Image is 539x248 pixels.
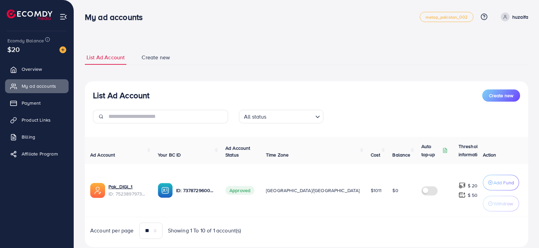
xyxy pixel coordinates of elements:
img: top-up amount [459,182,466,189]
span: Product Links [22,117,51,123]
img: menu [59,13,67,21]
span: Create new [142,54,170,61]
img: ic-ba-acc.ded83a64.svg [158,183,173,198]
div: <span class='underline'>Pak_DIGI_1</span></br>7523897973848621072 [108,183,147,197]
a: metap_pakistan_002 [420,12,473,22]
img: ic-ads-acc.e4c84228.svg [90,183,105,198]
span: Ecomdy Balance [7,37,44,44]
a: Affiliate Program [5,147,69,161]
span: Ad Account Status [225,145,250,158]
span: Create new [489,92,513,99]
input: Search for option [269,110,313,122]
span: List Ad Account [87,54,125,61]
span: Cost [371,151,381,158]
span: $1011 [371,187,382,194]
p: Add Fund [493,179,514,187]
span: My ad accounts [22,83,56,89]
button: Create new [482,89,520,102]
button: Add Fund [483,175,519,190]
span: All status [243,112,268,122]
a: Pak_DIGI_1 [108,183,147,190]
p: Auto top-up [421,142,441,159]
img: logo [7,9,52,20]
p: $ 50 [468,191,478,199]
span: Ad Account [90,151,115,158]
p: $ 20 [468,182,478,190]
p: Withdraw [493,200,513,208]
span: Showing 1 To 10 of 1 account(s) [168,227,241,234]
img: image [59,46,66,53]
p: huzaifa [512,13,528,21]
span: $20 [7,44,20,54]
p: Threshold information [459,142,492,159]
span: Account per page [90,227,134,234]
span: Action [483,151,496,158]
div: Search for option [239,110,323,123]
span: Affiliate Program [22,150,58,157]
img: top-up amount [459,191,466,199]
span: metap_pakistan_002 [425,15,468,19]
a: My ad accounts [5,79,69,93]
a: Product Links [5,113,69,127]
span: [GEOGRAPHIC_DATA]/[GEOGRAPHIC_DATA] [266,187,360,194]
span: Approved [225,186,254,195]
span: Overview [22,66,42,73]
span: Time Zone [266,151,289,158]
h3: My ad accounts [85,12,148,22]
span: $0 [392,187,398,194]
h3: List Ad Account [93,90,149,100]
span: Billing [22,133,35,140]
a: Overview [5,62,69,76]
a: huzaifa [498,13,528,21]
p: ID: 7378729600471580673 [176,186,215,194]
span: Balance [392,151,410,158]
a: Billing [5,130,69,144]
a: Payment [5,96,69,110]
button: Withdraw [483,196,519,211]
span: ID: 7523897973848621072 [108,190,147,197]
span: Payment [22,100,41,106]
span: Your BC ID [158,151,181,158]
